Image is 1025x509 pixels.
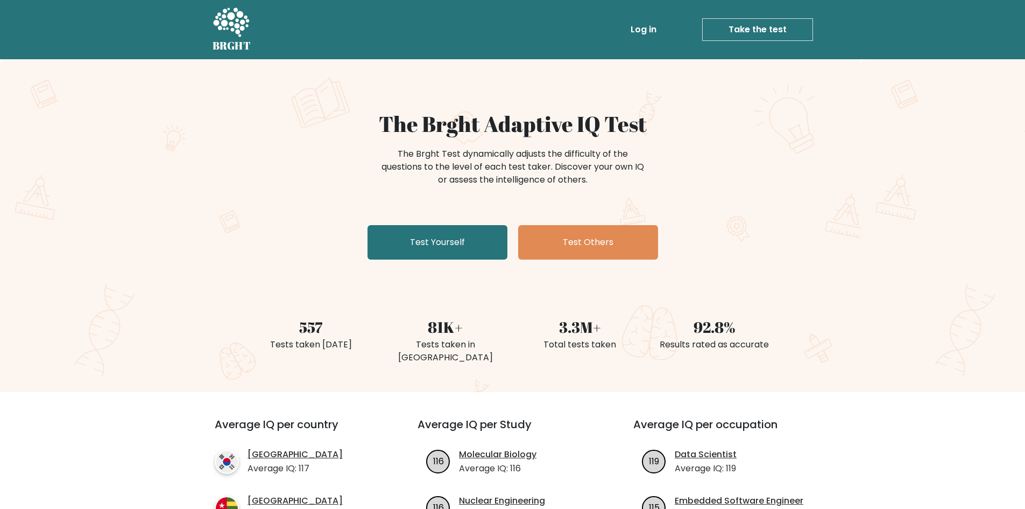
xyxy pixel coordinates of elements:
[519,338,641,351] div: Total tests taken
[675,448,737,461] a: Data Scientist
[213,4,251,55] a: BRGHT
[250,338,372,351] div: Tests taken [DATE]
[215,450,239,474] img: country
[654,316,775,338] div: 92.8%
[459,494,545,507] a: Nuclear Engineering
[654,338,775,351] div: Results rated as accurate
[215,418,379,444] h3: Average IQ per country
[433,455,444,467] text: 116
[518,225,658,260] a: Test Others
[213,39,251,52] h5: BRGHT
[250,316,372,338] div: 557
[633,418,823,444] h3: Average IQ per occupation
[675,462,737,475] p: Average IQ: 119
[459,448,536,461] a: Molecular Biology
[519,316,641,338] div: 3.3M+
[250,111,775,137] h1: The Brght Adaptive IQ Test
[675,494,803,507] a: Embedded Software Engineer
[649,455,659,467] text: 119
[702,18,813,41] a: Take the test
[248,448,343,461] a: [GEOGRAPHIC_DATA]
[248,462,343,475] p: Average IQ: 117
[418,418,607,444] h3: Average IQ per Study
[385,338,506,364] div: Tests taken in [GEOGRAPHIC_DATA]
[248,494,343,507] a: [GEOGRAPHIC_DATA]
[367,225,507,260] a: Test Yourself
[378,148,647,186] div: The Brght Test dynamically adjusts the difficulty of the questions to the level of each test take...
[385,316,506,338] div: 81K+
[459,462,536,475] p: Average IQ: 116
[626,19,661,40] a: Log in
